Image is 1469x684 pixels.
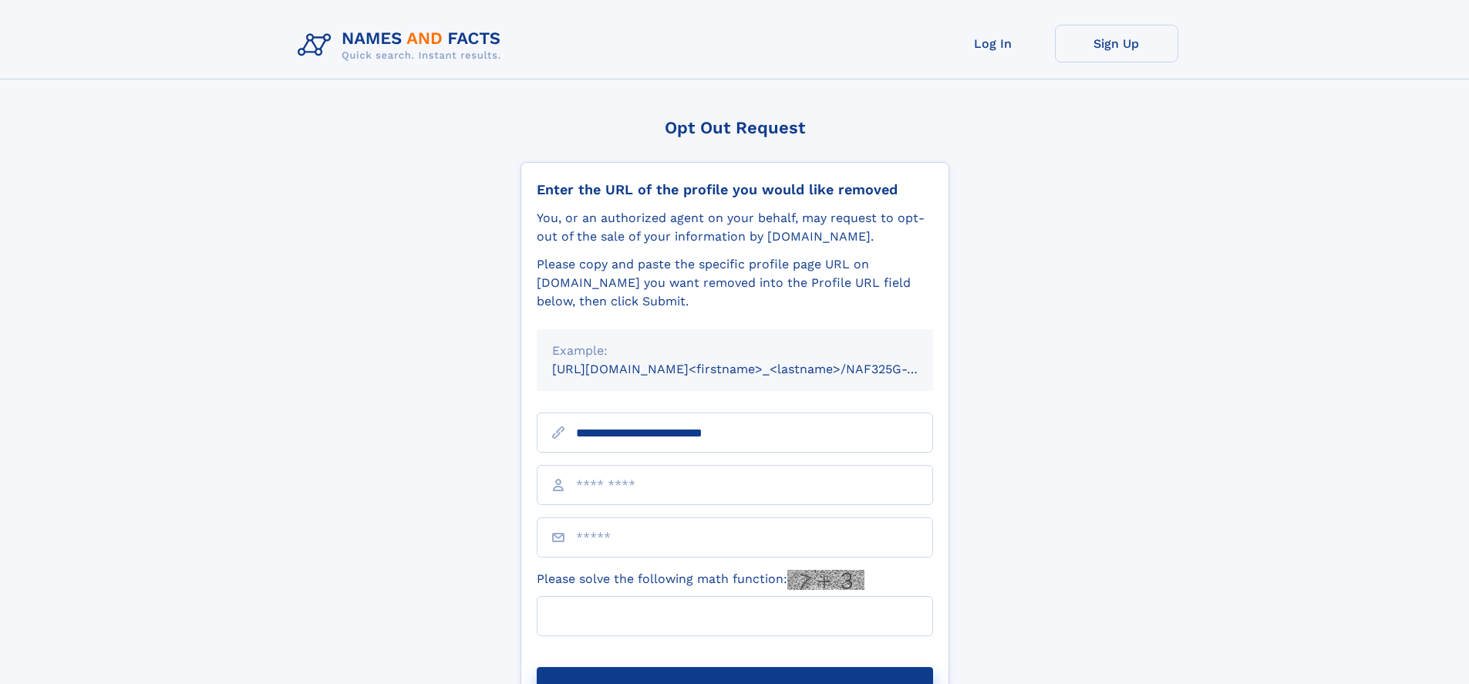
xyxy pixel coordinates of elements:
small: [URL][DOMAIN_NAME]<firstname>_<lastname>/NAF325G-xxxxxxxx [552,362,962,376]
a: Log In [932,25,1055,62]
div: Enter the URL of the profile you would like removed [537,181,933,198]
div: Opt Out Request [521,118,949,137]
a: Sign Up [1055,25,1178,62]
div: You, or an authorized agent on your behalf, may request to opt-out of the sale of your informatio... [537,209,933,246]
label: Please solve the following math function: [537,570,864,590]
img: Logo Names and Facts [291,25,514,66]
div: Please copy and paste the specific profile page URL on [DOMAIN_NAME] you want removed into the Pr... [537,255,933,311]
div: Example: [552,342,918,360]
